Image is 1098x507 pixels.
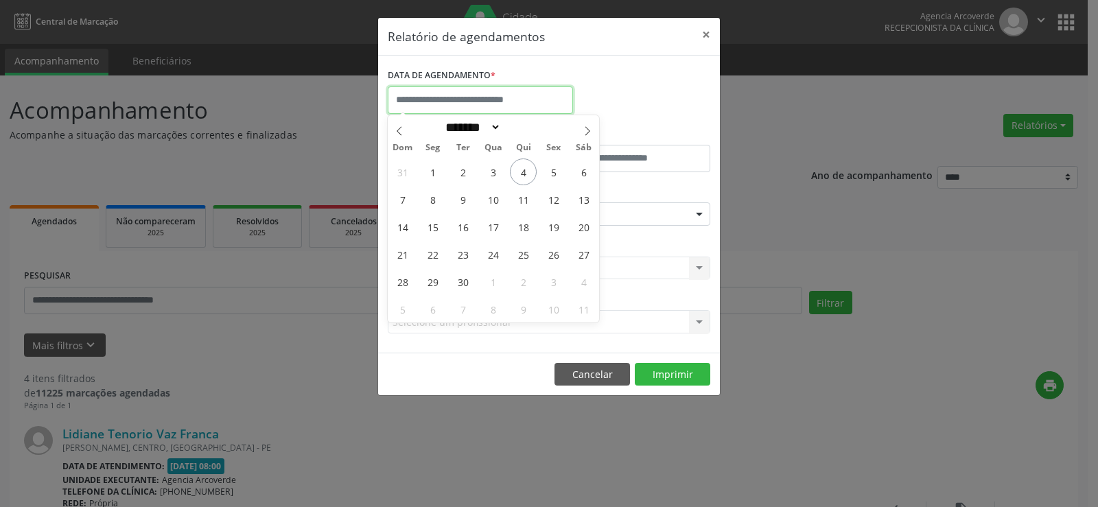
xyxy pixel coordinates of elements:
span: Setembro 28, 2025 [389,268,416,295]
h5: Relatório de agendamentos [388,27,545,45]
span: Setembro 18, 2025 [510,213,537,240]
span: Setembro 25, 2025 [510,241,537,268]
span: Setembro 4, 2025 [510,158,537,185]
span: Outubro 4, 2025 [570,268,597,295]
span: Outubro 10, 2025 [540,296,567,322]
span: Outubro 3, 2025 [540,268,567,295]
span: Setembro 23, 2025 [449,241,476,268]
select: Month [441,120,501,134]
label: DATA DE AGENDAMENTO [388,65,495,86]
span: Setembro 13, 2025 [570,186,597,213]
span: Setembro 22, 2025 [419,241,446,268]
span: Setembro 8, 2025 [419,186,446,213]
span: Agosto 31, 2025 [389,158,416,185]
input: Year [501,120,546,134]
span: Outubro 1, 2025 [480,268,506,295]
span: Setembro 12, 2025 [540,186,567,213]
span: Setembro 3, 2025 [480,158,506,185]
span: Outubro 11, 2025 [570,296,597,322]
span: Setembro 15, 2025 [419,213,446,240]
span: Ter [448,143,478,152]
span: Setembro 1, 2025 [419,158,446,185]
span: Setembro 17, 2025 [480,213,506,240]
span: Setembro 5, 2025 [540,158,567,185]
span: Setembro 19, 2025 [540,213,567,240]
span: Outubro 9, 2025 [510,296,537,322]
span: Setembro 27, 2025 [570,241,597,268]
span: Setembro 9, 2025 [449,186,476,213]
span: Qui [509,143,539,152]
span: Setembro 16, 2025 [449,213,476,240]
span: Setembro 24, 2025 [480,241,506,268]
span: Setembro 30, 2025 [449,268,476,295]
span: Outubro 6, 2025 [419,296,446,322]
span: Setembro 6, 2025 [570,158,597,185]
span: Outubro 7, 2025 [449,296,476,322]
span: Qua [478,143,509,152]
span: Setembro 20, 2025 [570,213,597,240]
span: Sáb [569,143,599,152]
span: Setembro 29, 2025 [419,268,446,295]
span: Seg [418,143,448,152]
span: Outubro 8, 2025 [480,296,506,322]
span: Setembro 11, 2025 [510,186,537,213]
span: Outubro 2, 2025 [510,268,537,295]
span: Dom [388,143,418,152]
button: Imprimir [635,363,710,386]
button: Cancelar [554,363,630,386]
span: Setembro 10, 2025 [480,186,506,213]
label: ATÉ [552,123,710,145]
span: Setembro 2, 2025 [449,158,476,185]
button: Close [692,18,720,51]
span: Setembro 7, 2025 [389,186,416,213]
span: Sex [539,143,569,152]
span: Setembro 14, 2025 [389,213,416,240]
span: Setembro 21, 2025 [389,241,416,268]
span: Outubro 5, 2025 [389,296,416,322]
span: Setembro 26, 2025 [540,241,567,268]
